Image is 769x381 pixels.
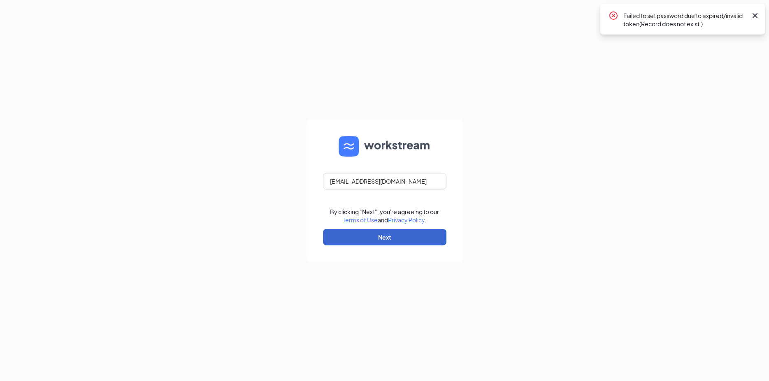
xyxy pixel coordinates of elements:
div: By clicking "Next", you're agreeing to our and . [330,208,439,224]
img: WS logo and Workstream text [339,136,431,157]
a: Privacy Policy [388,216,425,224]
svg: Cross [750,11,760,21]
a: Terms of Use [343,216,378,224]
input: Email [323,173,446,189]
div: Failed to set password due to expired/invalid token(Record does not exist.) [623,11,747,28]
svg: CrossCircle [609,11,618,21]
button: Next [323,229,446,245]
